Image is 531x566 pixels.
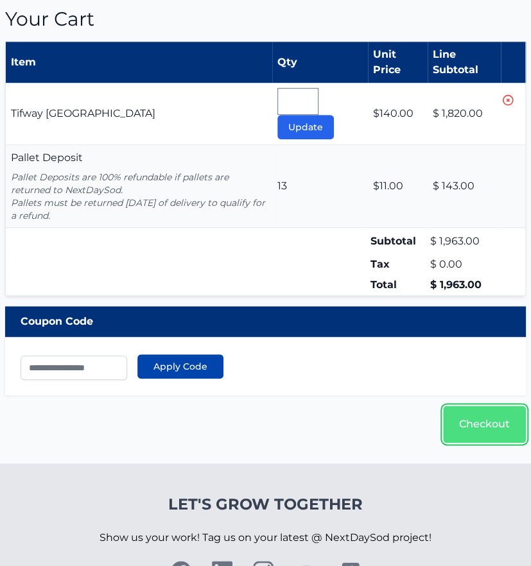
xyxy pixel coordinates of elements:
[368,145,428,228] td: $11.00
[5,8,526,31] h1: Your Cart
[368,83,428,145] td: $140.00
[443,406,526,443] a: Checkout
[368,254,428,275] td: Tax
[153,360,207,373] span: Apply Code
[428,145,501,228] td: $ 143.00
[368,228,428,255] td: Subtotal
[6,145,273,228] td: Pallet Deposit
[368,42,428,83] th: Unit Price
[100,515,431,561] p: Show us your work! Tag us on your latest @ NextDaySod project!
[6,42,273,83] th: Item
[428,275,501,296] td: $ 1,963.00
[11,171,267,222] p: Pallet Deposits are 100% refundable if pallets are returned to NextDaySod. Pallets must be return...
[428,228,501,255] td: $ 1,963.00
[428,254,501,275] td: $ 0.00
[368,275,428,296] td: Total
[428,42,501,83] th: Line Subtotal
[272,145,368,228] td: 13
[277,115,334,139] button: Update
[6,83,273,145] td: Tifway [GEOGRAPHIC_DATA]
[100,494,431,515] h4: Let's Grow Together
[5,306,526,337] div: Coupon Code
[272,42,368,83] th: Qty
[428,83,501,145] td: $ 1,820.00
[137,354,223,379] button: Apply Code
